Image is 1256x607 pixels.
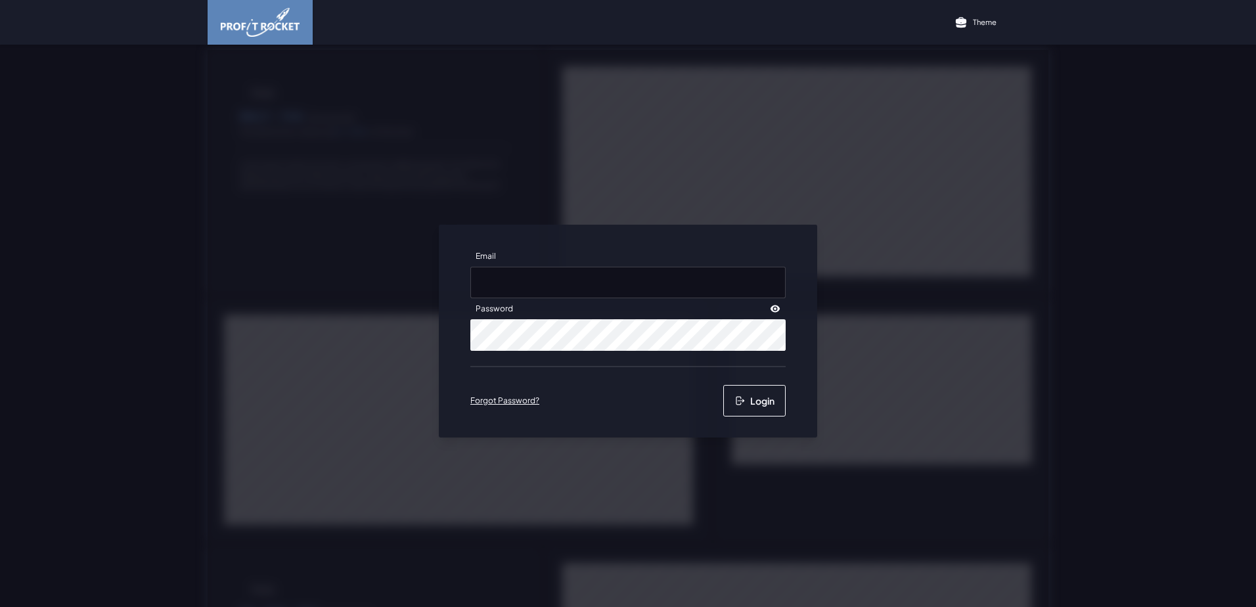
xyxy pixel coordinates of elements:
label: Email [470,246,501,267]
p: Theme [973,17,997,27]
button: Login [723,385,786,416]
label: Password [470,298,518,319]
img: image [221,8,300,37]
a: Forgot Password? [470,395,539,406]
